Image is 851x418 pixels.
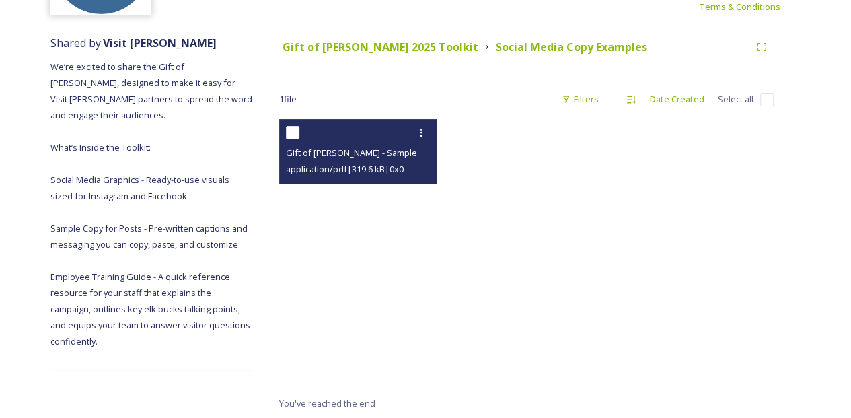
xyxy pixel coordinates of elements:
span: You've reached the end [279,397,375,409]
span: 1 file [279,93,297,106]
span: application/pdf | 319.6 kB | 0 x 0 [286,163,404,175]
span: Shared by: [50,36,217,50]
strong: Visit [PERSON_NAME] [103,36,217,50]
strong: Social Media Copy Examples [496,40,647,55]
div: Filters [555,86,605,112]
strong: Gift of [PERSON_NAME] 2025 Toolkit [283,40,478,55]
span: Select all [718,93,753,106]
span: We’re excited to share the Gift of [PERSON_NAME], designed to make it easy for Visit [PERSON_NAME... [50,61,254,347]
div: Date Created [643,86,711,112]
span: Gift of [PERSON_NAME] - Sample Social Media Copy for Partners.pdf [286,146,559,159]
span: Terms & Conditions [699,1,780,13]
